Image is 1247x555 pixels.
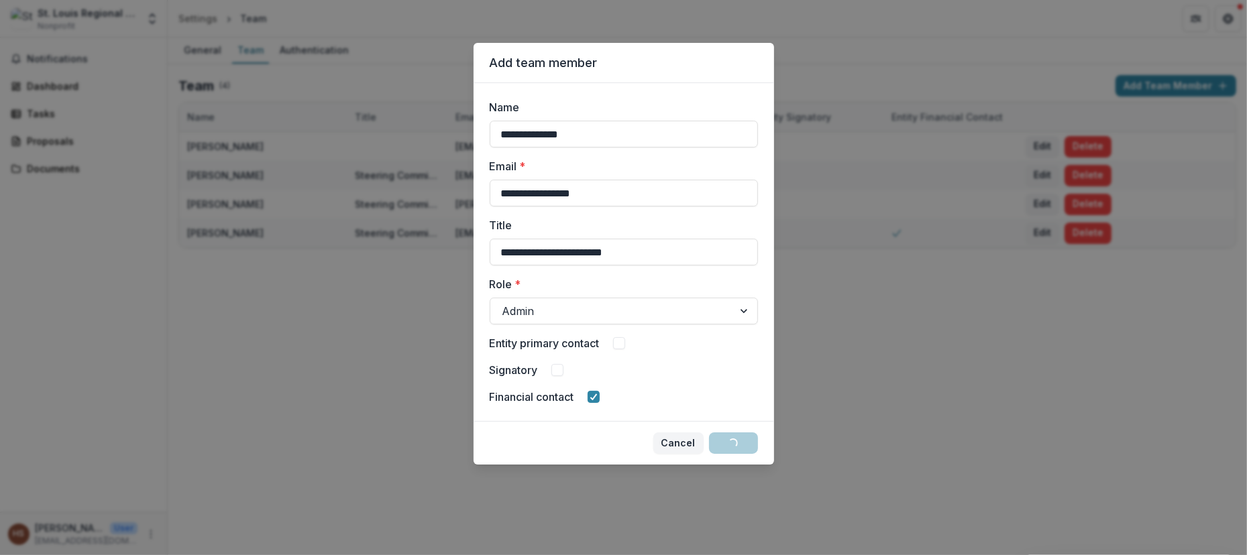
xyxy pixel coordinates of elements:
[474,43,774,83] header: Add team member
[490,362,538,378] label: Signatory
[490,335,600,351] label: Entity primary contact
[490,217,750,233] label: Title
[490,276,750,292] label: Role
[653,432,704,454] button: Cancel
[490,389,574,405] label: Financial contact
[490,99,750,115] label: Name
[490,158,750,174] label: Email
